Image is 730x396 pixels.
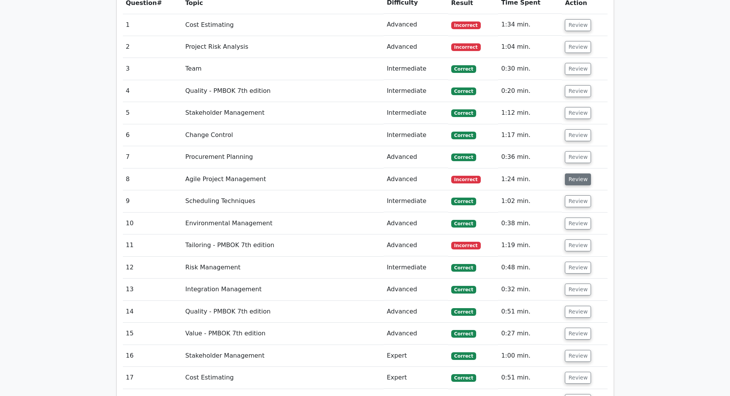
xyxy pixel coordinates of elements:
[451,308,476,316] span: Correct
[565,151,591,163] button: Review
[451,220,476,228] span: Correct
[565,195,591,207] button: Review
[498,168,562,190] td: 1:24 min.
[451,132,476,139] span: Correct
[451,374,476,382] span: Correct
[565,173,591,185] button: Review
[384,257,448,279] td: Intermediate
[498,345,562,367] td: 1:00 min.
[565,262,591,274] button: Review
[182,301,384,323] td: Quality - PMBOK 7th edition
[123,58,182,80] td: 3
[565,41,591,53] button: Review
[384,301,448,323] td: Advanced
[498,58,562,80] td: 0:30 min.
[182,146,384,168] td: Procurement Planning
[384,279,448,300] td: Advanced
[565,85,591,97] button: Review
[451,43,481,51] span: Incorrect
[182,80,384,102] td: Quality - PMBOK 7th edition
[451,352,476,360] span: Correct
[498,190,562,212] td: 1:02 min.
[384,367,448,389] td: Expert
[384,323,448,345] td: Advanced
[123,323,182,345] td: 15
[451,176,481,183] span: Incorrect
[498,301,562,323] td: 0:51 min.
[384,14,448,36] td: Advanced
[123,168,182,190] td: 8
[123,14,182,36] td: 1
[451,242,481,249] span: Incorrect
[123,36,182,58] td: 2
[451,198,476,205] span: Correct
[182,279,384,300] td: Integration Management
[123,257,182,279] td: 12
[451,330,476,338] span: Correct
[384,234,448,256] td: Advanced
[384,168,448,190] td: Advanced
[182,257,384,279] td: Risk Management
[498,213,562,234] td: 0:38 min.
[123,124,182,146] td: 6
[384,80,448,102] td: Intermediate
[451,109,476,117] span: Correct
[384,102,448,124] td: Intermediate
[123,301,182,323] td: 14
[451,264,476,272] span: Correct
[498,102,562,124] td: 1:12 min.
[565,306,591,318] button: Review
[123,190,182,212] td: 9
[565,328,591,340] button: Review
[123,102,182,124] td: 5
[384,146,448,168] td: Advanced
[498,124,562,146] td: 1:17 min.
[498,14,562,36] td: 1:34 min.
[565,372,591,384] button: Review
[498,323,562,345] td: 0:27 min.
[565,218,591,229] button: Review
[123,213,182,234] td: 10
[451,87,476,95] span: Correct
[182,58,384,80] td: Team
[384,124,448,146] td: Intermediate
[498,234,562,256] td: 1:19 min.
[384,58,448,80] td: Intermediate
[451,65,476,73] span: Correct
[498,257,562,279] td: 0:48 min.
[498,36,562,58] td: 1:04 min.
[565,129,591,141] button: Review
[182,102,384,124] td: Stakeholder Management
[182,124,384,146] td: Change Control
[123,367,182,389] td: 17
[498,367,562,389] td: 0:51 min.
[123,146,182,168] td: 7
[182,345,384,367] td: Stakeholder Management
[182,14,384,36] td: Cost Estimating
[565,19,591,31] button: Review
[384,190,448,212] td: Intermediate
[123,234,182,256] td: 11
[182,190,384,212] td: Scheduling Techniques
[565,350,591,362] button: Review
[384,345,448,367] td: Expert
[123,279,182,300] td: 13
[565,284,591,295] button: Review
[182,323,384,345] td: Value - PMBOK 7th edition
[565,239,591,251] button: Review
[498,279,562,300] td: 0:32 min.
[182,234,384,256] td: Tailoring - PMBOK 7th edition
[498,80,562,102] td: 0:20 min.
[384,213,448,234] td: Advanced
[498,146,562,168] td: 0:36 min.
[182,367,384,389] td: Cost Estimating
[182,168,384,190] td: Agile Project Management
[451,286,476,294] span: Correct
[565,107,591,119] button: Review
[123,345,182,367] td: 16
[123,80,182,102] td: 4
[182,213,384,234] td: Environmental Management
[451,153,476,161] span: Correct
[384,36,448,58] td: Advanced
[182,36,384,58] td: Project Risk Analysis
